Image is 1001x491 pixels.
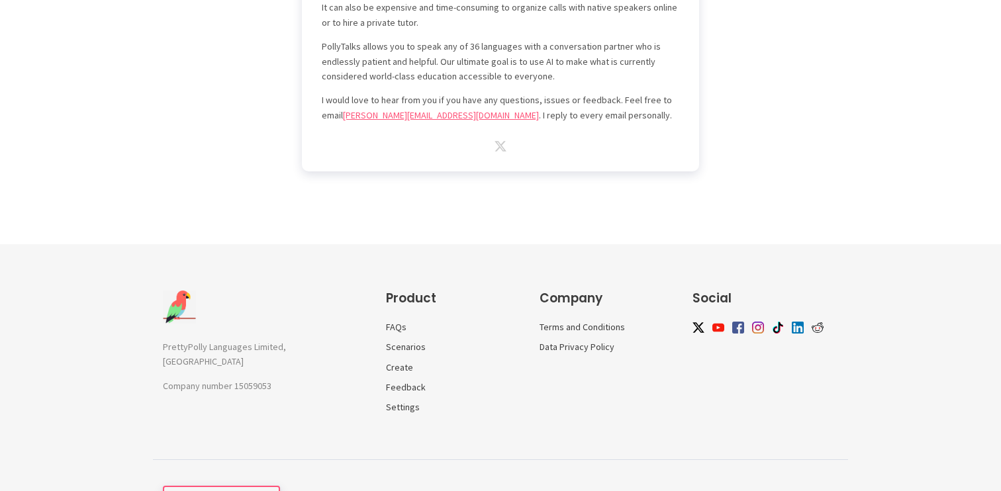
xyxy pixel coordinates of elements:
[692,290,832,306] h3: Social
[343,109,539,121] a: [PERSON_NAME][EMAIL_ADDRESS][DOMAIN_NAME]
[692,322,704,333] img: twitter icon
[495,141,506,152] img: twitter icon
[386,401,420,413] a: Settings
[163,290,196,324] img: Company Logo
[163,379,359,393] p: Company number 15059053
[540,290,665,306] h3: Company
[386,361,413,373] a: Create
[792,322,804,334] img: linkedin icon
[386,381,426,393] a: Feedback
[540,321,625,333] a: Terms and Conditions
[752,322,764,334] img: instagram icon
[812,322,824,334] img: reddit icon
[712,322,724,334] img: youtube icon
[322,93,679,122] p: I would love to hear from you if you have any questions, issues or feedback. Feel free to email ....
[322,39,679,83] p: PollyTalks allows you to speak any of 36 languages with a conversation partner who is endlessly p...
[163,341,286,367] span: PrettyPolly Languages Limited, [GEOGRAPHIC_DATA]
[386,321,406,333] a: FAQs
[772,322,784,334] img: tiktok icon
[386,290,512,306] h3: Product
[386,341,426,353] a: Scenarios
[732,322,744,334] img: facebook icon
[540,341,614,353] a: Data Privacy Policy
